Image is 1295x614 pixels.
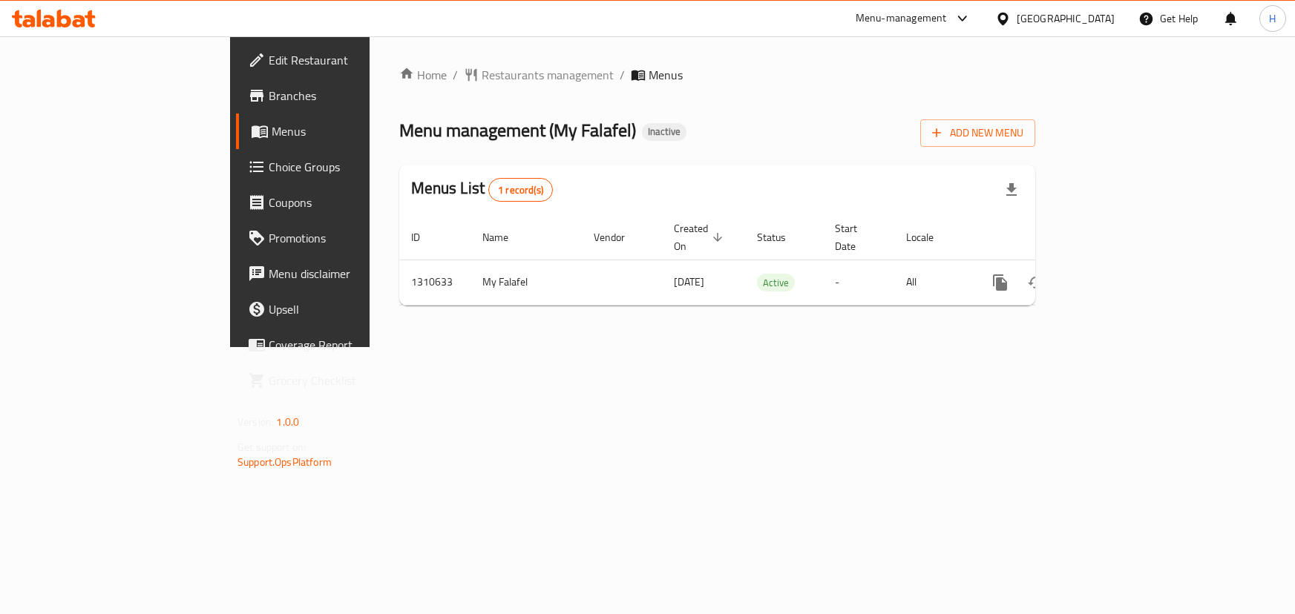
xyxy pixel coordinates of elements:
nav: breadcrumb [399,66,1035,84]
span: Get support on: [237,438,306,457]
button: Add New Menu [920,119,1035,147]
span: Version: [237,412,274,432]
a: Coupons [236,185,446,220]
span: Grocery Checklist [269,372,434,389]
li: / [453,66,458,84]
td: - [823,260,894,305]
span: Add New Menu [932,124,1023,142]
a: Promotions [236,220,446,256]
div: [GEOGRAPHIC_DATA] [1017,10,1115,27]
a: Upsell [236,291,446,327]
button: Change Status [1018,265,1054,300]
span: Coverage Report [269,336,434,354]
span: Created On [674,219,727,255]
table: enhanced table [399,215,1137,306]
span: Active [757,274,795,291]
span: [DATE] [674,272,704,291]
a: Menu disclaimer [236,256,446,291]
a: Grocery Checklist [236,363,446,398]
h2: Menus List [411,177,553,202]
div: Inactive [642,123,686,141]
span: Locale [906,228,953,246]
span: Menu management ( My Falafel ) [399,113,636,147]
span: 1.0.0 [276,412,299,432]
a: Edit Restaurant [236,42,446,78]
span: Start Date [835,219,876,255]
span: Choice Groups [269,158,434,176]
th: Actions [971,215,1137,260]
span: Vendor [594,228,644,246]
div: Active [757,274,795,291]
div: Menu-management [856,10,947,27]
div: Total records count [488,178,553,202]
span: Edit Restaurant [269,51,434,69]
span: Promotions [269,229,434,247]
span: Coupons [269,194,434,211]
button: more [983,265,1018,300]
span: Upsell [269,300,434,318]
span: Status [757,228,805,246]
span: Inactive [642,125,686,138]
li: / [620,66,625,84]
span: ID [411,228,439,246]
a: Branches [236,78,446,113]
span: Branches [269,87,434,105]
a: Restaurants management [464,66,614,84]
a: Choice Groups [236,149,446,185]
span: Restaurants management [482,66,614,84]
span: Name [482,228,528,246]
span: Menu disclaimer [269,265,434,283]
span: H [1269,10,1276,27]
span: 1 record(s) [489,183,552,197]
div: Export file [994,172,1029,208]
span: Menus [272,122,434,140]
a: Coverage Report [236,327,446,363]
td: All [894,260,971,305]
td: My Falafel [471,260,582,305]
span: Menus [649,66,683,84]
a: Menus [236,113,446,149]
a: Support.OpsPlatform [237,452,332,472]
